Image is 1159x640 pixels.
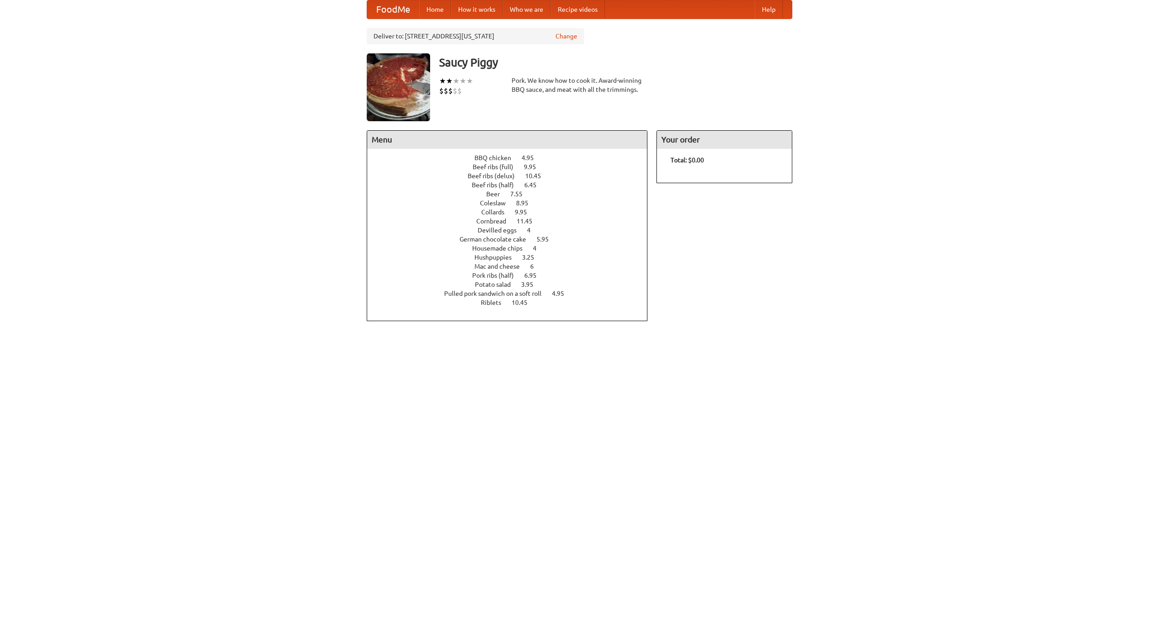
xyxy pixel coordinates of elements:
a: Collards 9.95 [481,209,544,216]
a: Riblets 10.45 [481,299,544,306]
a: Change [556,32,577,41]
span: Beef ribs (full) [473,163,522,171]
li: $ [444,86,448,96]
h4: Your order [657,131,792,149]
a: Recipe videos [551,0,605,19]
a: How it works [451,0,503,19]
span: Housemade chips [472,245,532,252]
span: Potato salad [475,281,520,288]
span: Pulled pork sandwich on a soft roll [444,290,551,297]
span: 6.95 [524,272,546,279]
span: 3.95 [521,281,542,288]
a: Beef ribs (delux) 10.45 [468,172,558,180]
a: Coleslaw 8.95 [480,199,545,207]
a: Who we are [503,0,551,19]
div: Deliver to: [STREET_ADDRESS][US_STATE] [367,28,584,44]
span: Mac and cheese [474,263,529,270]
a: Help [755,0,783,19]
h3: Saucy Piggy [439,53,792,71]
a: Beer 7.55 [486,190,539,198]
span: 11.45 [517,218,541,225]
a: Cornbread 11.45 [476,218,549,225]
span: 5.95 [536,236,558,243]
span: Coleslaw [480,199,515,207]
a: Beef ribs (full) 9.95 [473,163,553,171]
li: $ [448,86,453,96]
span: Pork ribs (half) [472,272,523,279]
a: Potato salad 3.95 [475,281,550,288]
span: 4.95 [522,154,543,161]
a: Hushpuppies 3.25 [474,254,551,261]
a: FoodMe [367,0,419,19]
span: 6.45 [524,181,546,189]
span: Hushpuppies [474,254,521,261]
span: Riblets [481,299,510,306]
img: angular.jpg [367,53,430,121]
span: 4.95 [552,290,573,297]
li: $ [453,86,457,96]
span: 6 [530,263,543,270]
a: Housemade chips 4 [472,245,553,252]
span: German chocolate cake [460,236,535,243]
span: 7.55 [510,190,532,198]
span: 9.95 [524,163,545,171]
li: $ [457,86,462,96]
li: ★ [446,76,453,86]
span: Cornbread [476,218,515,225]
div: Pork. We know how to cook it. Award-winning BBQ sauce, and meat with all the trimmings. [512,76,647,94]
span: Devilled eggs [478,227,526,234]
a: Pork ribs (half) 6.95 [472,272,553,279]
span: 10.45 [525,172,550,180]
li: ★ [453,76,460,86]
span: 4 [527,227,540,234]
span: BBQ chicken [474,154,520,161]
li: $ [439,86,444,96]
span: 4 [533,245,546,252]
span: Beef ribs (delux) [468,172,524,180]
a: Home [419,0,451,19]
a: Beef ribs (half) 6.45 [472,181,553,189]
span: 8.95 [516,199,537,207]
a: Mac and cheese 6 [474,263,551,270]
li: ★ [466,76,473,86]
h4: Menu [367,131,647,149]
span: 10.45 [512,299,536,306]
a: Devilled eggs 4 [478,227,547,234]
span: Beer [486,190,509,198]
b: Total: $0.00 [670,156,704,164]
span: Beef ribs (half) [472,181,523,189]
a: BBQ chicken 4.95 [474,154,551,161]
span: Collards [481,209,513,216]
a: Pulled pork sandwich on a soft roll 4.95 [444,290,581,297]
span: 9.95 [515,209,536,216]
li: ★ [439,76,446,86]
li: ★ [460,76,466,86]
span: 3.25 [522,254,543,261]
a: German chocolate cake 5.95 [460,236,565,243]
